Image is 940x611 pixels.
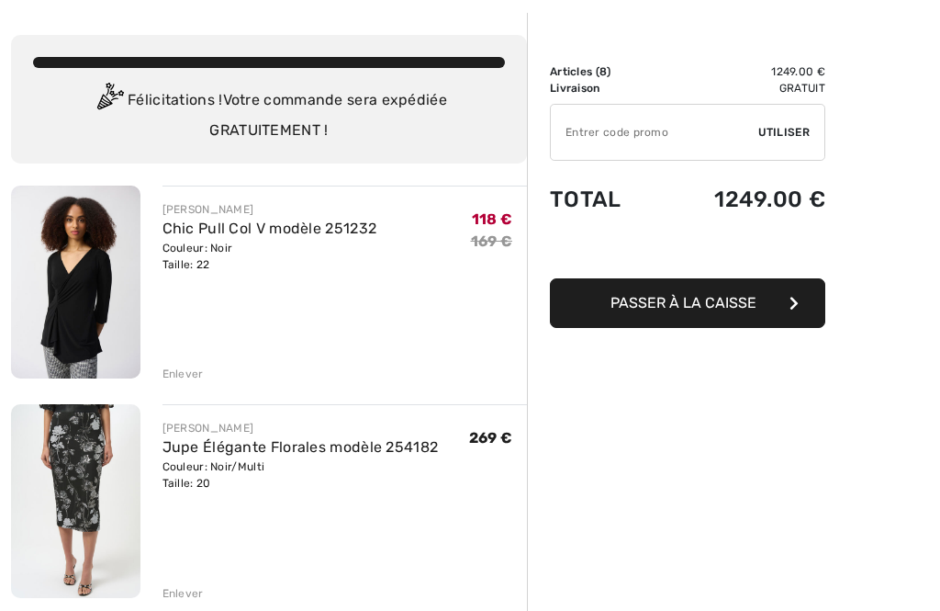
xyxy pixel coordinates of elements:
[550,63,657,80] td: Articles ( )
[550,278,825,328] button: Passer à la caisse
[33,83,505,141] div: Félicitations ! Votre commande sera expédiée GRATUITEMENT !
[758,124,810,141] span: Utiliser
[162,366,204,382] div: Enlever
[550,168,657,231] td: Total
[472,210,513,228] span: 118 €
[610,294,756,311] span: Passer à la caisse
[11,186,140,379] img: Chic Pull Col V modèle 251232
[551,105,758,160] input: Code promo
[162,420,439,436] div: [PERSON_NAME]
[550,231,825,272] iframe: PayPal
[657,80,825,96] td: Gratuit
[550,80,657,96] td: Livraison
[162,240,377,273] div: Couleur: Noir Taille: 22
[162,458,439,492] div: Couleur: Noir/Multi Taille: 20
[599,65,607,78] span: 8
[162,438,439,456] a: Jupe Élégante Florales modèle 254182
[11,404,140,597] img: Jupe Élégante Florales modèle 254182
[469,429,513,447] span: 269 €
[91,83,128,119] img: Congratulation2.svg
[162,585,204,602] div: Enlever
[162,220,377,237] a: Chic Pull Col V modèle 251232
[162,201,377,218] div: [PERSON_NAME]
[657,63,825,80] td: 1249.00 €
[471,232,513,250] s: 169 €
[657,168,825,231] td: 1249.00 €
